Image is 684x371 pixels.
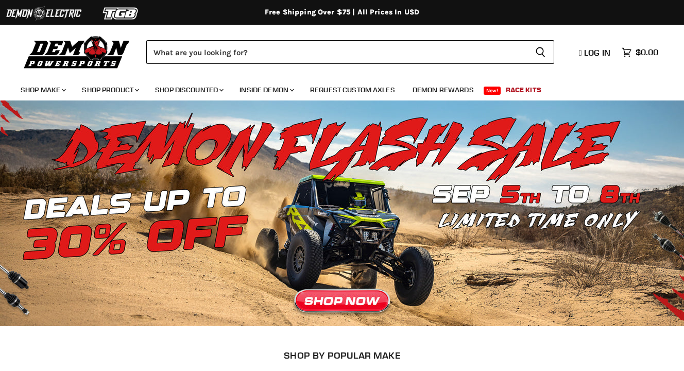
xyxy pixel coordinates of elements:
a: Log in [574,48,617,57]
img: TGB Logo 2 [82,4,160,23]
a: Demon Rewards [405,79,482,100]
a: Inside Demon [232,79,300,100]
input: Search [146,40,527,64]
button: Search [527,40,554,64]
span: $0.00 [636,47,658,57]
span: Log in [584,47,610,58]
a: Request Custom Axles [302,79,403,100]
a: Race Kits [498,79,549,100]
a: Shop Product [74,79,145,100]
img: Demon Powersports [21,33,133,70]
span: New! [484,87,501,95]
a: Shop Discounted [147,79,230,100]
h2: SHOP BY POPULAR MAKE [13,350,672,361]
ul: Main menu [13,75,656,100]
form: Product [146,40,554,64]
a: Shop Make [13,79,72,100]
img: Demon Electric Logo 2 [5,4,82,23]
a: $0.00 [617,45,663,60]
